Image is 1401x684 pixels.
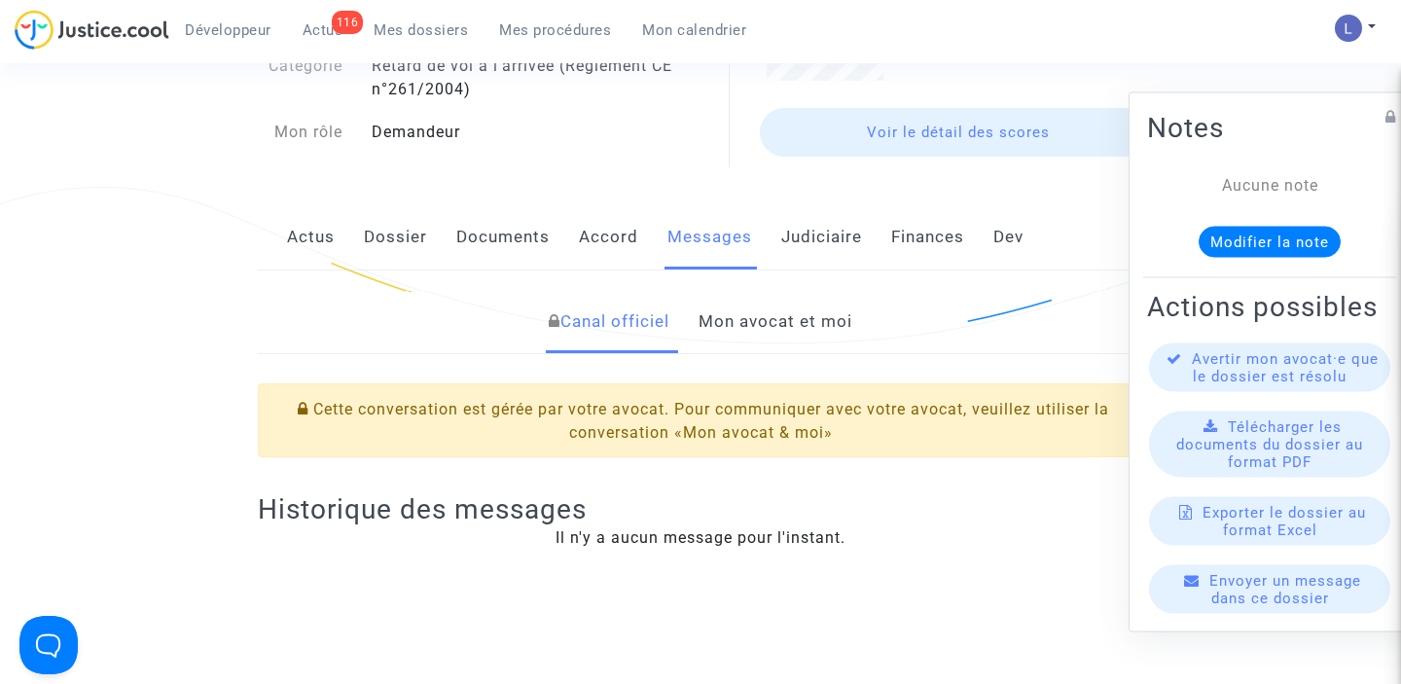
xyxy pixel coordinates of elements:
[374,21,468,39] span: Mes dossiers
[1176,173,1363,197] div: Aucune note
[760,108,1157,157] a: Voir le détail des scores
[287,16,359,45] a: 116Actus
[358,16,484,45] a: Mes dossiers
[579,205,638,270] a: Accord
[699,290,852,354] a: Mon avocat et moi
[1335,15,1362,42] img: AATXAJzI13CaqkJmx-MOQUbNyDE09GJ9dorwRvFSQZdH=s96-c
[258,492,1144,526] h2: Historique des messages
[303,21,343,39] span: Actus
[891,205,964,270] a: Finances
[185,21,271,39] span: Développeur
[357,121,700,144] div: Demandeur
[287,205,335,270] a: Actus
[258,526,1144,550] div: Il n'y a aucun message pour l'instant.
[1176,417,1363,470] span: Télécharger les documents du dossier au format PDF
[1203,503,1366,538] span: Exporter le dossier au format Excel
[642,21,746,39] span: Mon calendrier
[19,616,78,674] iframe: Help Scout Beacon - Open
[781,205,862,270] a: Judiciaire
[456,205,550,270] a: Documents
[332,11,364,34] div: 116
[1199,226,1341,257] button: Modifier la note
[1209,571,1361,606] span: Envoyer un message dans ce dossier
[1192,349,1379,384] span: Avertir mon avocat·e que le dossier est résolu
[15,10,169,50] img: jc-logo.svg
[1147,110,1392,144] h2: Notes
[243,121,358,144] div: Mon rôle
[993,205,1024,270] a: Dev
[243,54,358,101] div: Catégorie
[258,383,1144,457] div: Cette conversation est gérée par votre avocat. Pour communiquer avec votre avocat, veuillez utili...
[364,205,427,270] a: Dossier
[627,16,762,45] a: Mon calendrier
[1147,289,1392,323] h2: Actions possibles
[549,290,669,354] a: Canal officiel
[499,21,611,39] span: Mes procédures
[667,205,752,270] a: Messages
[357,54,700,101] div: Retard de vol à l'arrivée (Règlement CE n°261/2004)
[484,16,627,45] a: Mes procédures
[169,16,287,45] a: Développeur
